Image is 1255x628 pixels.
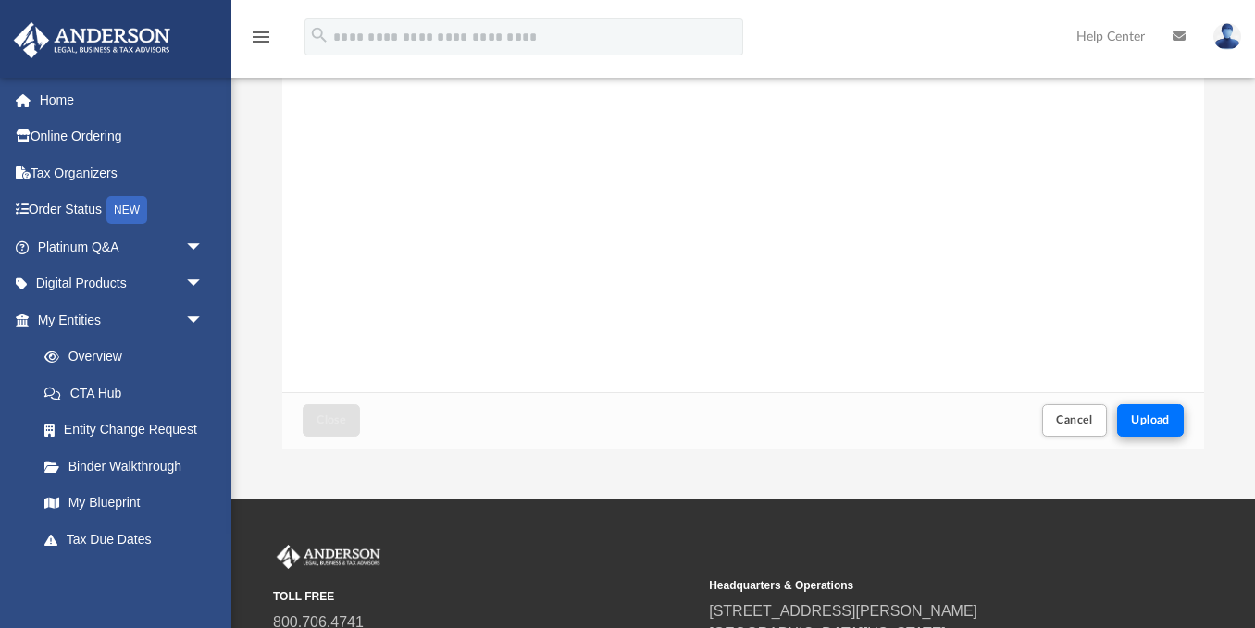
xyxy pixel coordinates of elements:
[26,375,231,412] a: CTA Hub
[13,228,231,265] a: Platinum Q&Aarrow_drop_down
[26,339,231,376] a: Overview
[1131,414,1170,425] span: Upload
[1042,404,1107,437] button: Cancel
[26,485,222,522] a: My Blueprint
[185,228,222,266] span: arrow_drop_down
[13,154,231,191] a: Tax Organizers
[1056,414,1093,425] span: Cancel
[250,35,272,48] a: menu
[13,558,222,617] a: My [PERSON_NAME] Teamarrow_drop_down
[26,448,231,485] a: Binder Walkthrough
[106,196,147,224] div: NEW
[303,404,360,437] button: Close
[309,25,329,45] i: search
[185,302,222,339] span: arrow_drop_down
[13,265,231,302] a: Digital Productsarrow_drop_down
[317,414,346,425] span: Close
[709,577,1132,594] small: Headquarters & Operations
[1117,404,1184,437] button: Upload
[13,302,231,339] a: My Entitiesarrow_drop_down
[709,603,977,619] a: [STREET_ADDRESS][PERSON_NAME]
[13,81,231,118] a: Home
[185,558,222,596] span: arrow_drop_down
[13,191,231,229] a: Order StatusNEW
[250,26,272,48] i: menu
[26,521,231,558] a: Tax Due Dates
[8,22,176,58] img: Anderson Advisors Platinum Portal
[273,588,696,605] small: TOLL FREE
[185,265,222,303] span: arrow_drop_down
[26,412,231,449] a: Entity Change Request
[1213,23,1241,50] img: User Pic
[13,118,231,155] a: Online Ordering
[273,545,384,569] img: Anderson Advisors Platinum Portal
